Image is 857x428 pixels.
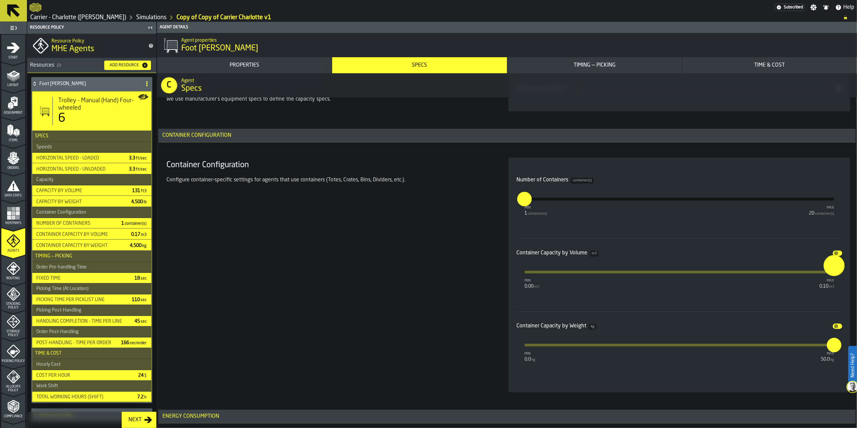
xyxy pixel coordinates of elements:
div: Menu Subscription [775,4,805,11]
label: Need Help? [849,347,856,384]
div: Container Capacity by Weight [34,243,124,248]
span: Time & Cost [32,351,62,356]
div: 0.10 [819,284,834,289]
div: stat-Trolley - Manual (Hand) Four-wheeled [32,92,151,131]
button: button-Specs [332,57,507,73]
div: Picking Post-Handling [32,308,85,313]
span: Heatmaps [1,221,25,225]
span: Compliance [1,415,25,418]
div: max [819,279,834,283]
h3: title-section-Picking Time (At Location) [32,283,151,294]
label: react-aria4212540088-:r5t: [517,192,532,206]
span: Picking Policy [1,359,25,363]
div: Timing — Picking [510,61,679,69]
h3: title-section-Container Configuration [158,129,856,143]
span: 0.17 [131,232,147,237]
span: kg [830,358,834,362]
div: StatList-item-Capacity by weight [32,197,151,207]
span: 4,500 [130,243,147,248]
li: menu Assignment [1,90,25,117]
span: 24 [138,373,147,378]
span: kg [142,244,147,248]
div: Horizontal Speed - Unloaded [34,167,123,172]
span: $ [144,374,147,378]
div: StatList-item-Post-Handling - Time per order [32,337,151,348]
div: Title [58,97,146,112]
label: button-toggle-Help [832,3,857,11]
a: link-to-/wh/i/e074fb63-00ea-4531-a7c9-ea0a191b3e4f/simulations/ccfccd59-815c-44f3-990f-8b1673339644 [177,14,271,21]
div: Hourly Cost [32,362,65,367]
div: StatList-item-Horizontal Speed - Unloaded [32,164,151,174]
div: 6 [58,112,66,125]
label: react-aria4212540088-:r60: [824,255,845,276]
span: Data Stats [1,194,25,198]
li: menu Allocate Policy [1,366,25,393]
span: 4,500 [131,200,147,204]
span: MHE Agents [51,44,94,55]
div: Specs [335,61,504,69]
h3: Container Configuration [166,160,492,171]
span: Storage Policy [1,330,25,337]
span: m3 [829,285,834,289]
div: min [524,279,539,283]
li: menu Layout [1,62,25,89]
span: lb [144,200,147,204]
label: button-toggle-Close me [146,24,155,32]
div: Speeds [32,144,56,150]
span: Foot [PERSON_NAME] [181,43,258,54]
div: Handling Completion - Time per line [34,319,129,324]
div: 20 [809,211,834,216]
div: Energy Consumption [158,413,223,421]
button: button-Next [122,412,156,428]
a: logo-header [30,1,41,13]
label: button-toggle-Notifications [820,4,832,11]
div: input-slider-Container Capacity by Weight [516,317,842,365]
nav: Breadcrumb [30,13,854,22]
div: Total working hours (shift) [34,394,132,400]
span: Start [1,56,25,60]
div: Resource Policy [29,25,146,30]
div: Order Post-Handling [32,329,83,334]
span: Assignment [1,111,25,115]
span: sec [141,277,147,281]
input: react-aria4212540088-:r5t: react-aria4212540088-:r5t: [517,192,524,206]
h3: title-section-Speeds [32,142,151,153]
div: StatList-item-Picking Time per Picklist line [32,294,151,305]
div: StatList-item-Container Capacity by Weight [32,240,151,251]
h3: title-section-[object Object] [27,58,156,73]
div: Foot Kitter [31,77,139,91]
span: sec [141,298,147,302]
li: menu Orders [1,145,25,172]
a: link-to-/wh/i/e074fb63-00ea-4531-a7c9-ea0a191b3e4f [136,14,166,21]
label: react-aria4212540088-:r63: [827,338,841,352]
div: StatList-item-Capacity by volume [32,185,151,196]
span: 166 [121,341,147,345]
li: menu Stacking Policy [1,283,25,310]
span: sec [141,320,147,324]
div: C [161,77,177,94]
div: StatList-item-Horizontal Speed - Loaded [32,153,151,163]
div: Order Pre-handling Time [32,264,91,270]
div: min [524,352,535,356]
div: StatList-item-Container Capacity by Volume [32,229,151,240]
h3: title-section-Hourly Cost [32,359,151,370]
div: StatList-item-Number of Containers [32,218,151,228]
span: 110 [132,297,147,302]
header: Resource Policy [27,22,156,34]
h2: Sub Title [181,77,852,83]
div: Capacity by weight [34,199,126,205]
span: ft/sec [136,156,147,160]
div: Time & Cost [685,61,854,69]
span: Allocate Policy [1,385,25,392]
li: menu Compliance [1,393,25,420]
div: 50.0 [821,357,834,362]
span: Orders [1,166,25,170]
h3: title-section-Specs [32,131,151,142]
button: button-Properties [157,57,332,73]
input: react-aria4212540088-:r63: react-aria4212540088-:r63: [827,338,834,352]
div: Picking Time (At Location) [32,286,92,291]
div: title-Specs [157,73,857,98]
span: container(s) [571,178,593,184]
li: menu Picking Policy [1,338,25,365]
